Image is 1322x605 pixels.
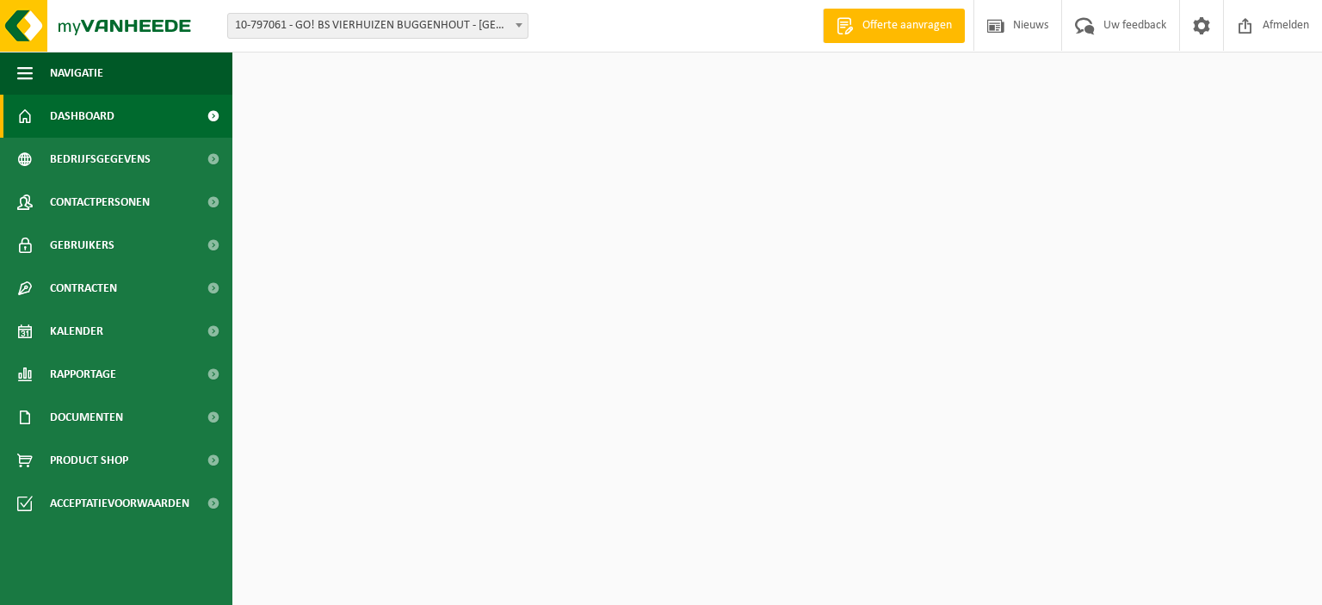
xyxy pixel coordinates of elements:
iframe: chat widget [9,567,287,605]
span: Product Shop [50,439,128,482]
a: Offerte aanvragen [823,9,965,43]
span: Documenten [50,396,123,439]
span: Contactpersonen [50,181,150,224]
span: Acceptatievoorwaarden [50,482,189,525]
span: Gebruikers [50,224,114,267]
span: 10-797061 - GO! BS VIERHUIZEN BUGGENHOUT - BUGGENHOUT [228,14,528,38]
span: 10-797061 - GO! BS VIERHUIZEN BUGGENHOUT - BUGGENHOUT [227,13,528,39]
span: Contracten [50,267,117,310]
span: Dashboard [50,95,114,138]
span: Offerte aanvragen [858,17,956,34]
span: Kalender [50,310,103,353]
span: Navigatie [50,52,103,95]
span: Rapportage [50,353,116,396]
span: Bedrijfsgegevens [50,138,151,181]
